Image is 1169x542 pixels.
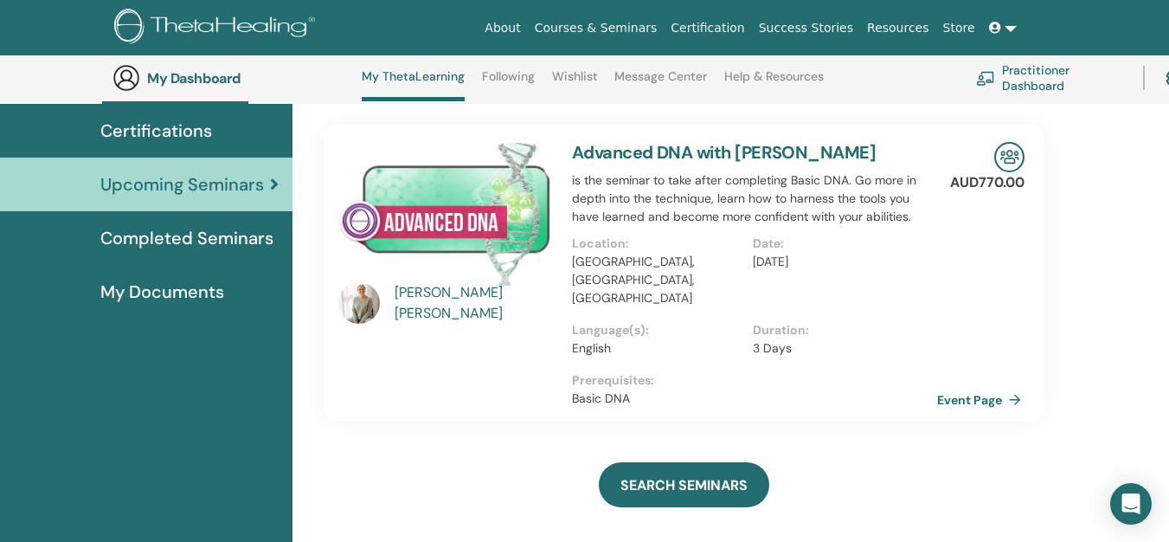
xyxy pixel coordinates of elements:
img: In-Person Seminar [994,142,1024,172]
a: Help & Resources [724,69,824,97]
a: Wishlist [552,69,598,97]
p: Duration : [753,321,924,339]
a: Store [936,12,982,44]
a: Success Stories [752,12,860,44]
a: About [478,12,527,44]
a: Resources [860,12,936,44]
a: Following [482,69,535,97]
h3: My Dashboard [147,70,320,87]
span: Upcoming Seminars [100,171,264,197]
p: [DATE] [753,253,924,271]
p: is the seminar to take after completing Basic DNA. Go more in depth into the technique, learn how... [572,171,935,226]
span: Completed Seminars [100,225,273,251]
span: Certifications [100,118,212,144]
p: Basic DNA [572,390,935,408]
a: Event Page [937,387,1028,413]
p: Date : [753,235,924,253]
span: My Documents [100,279,224,305]
p: Location : [572,235,743,253]
img: Advanced DNA [338,142,551,287]
p: AUD770.00 [950,172,1024,193]
img: logo.png [114,9,321,48]
p: Language(s) : [572,321,743,339]
p: 3 Days [753,339,924,358]
a: Practitioner Dashboard [976,59,1122,97]
img: chalkboard-teacher.svg [976,71,995,85]
a: Message Center [614,69,707,97]
a: My ThetaLearning [362,69,465,101]
img: generic-user-icon.jpg [112,64,140,92]
div: Open Intercom Messenger [1110,483,1152,525]
a: Certification [664,12,751,44]
a: Courses & Seminars [528,12,665,44]
p: [GEOGRAPHIC_DATA], [GEOGRAPHIC_DATA], [GEOGRAPHIC_DATA] [572,253,743,307]
span: SEARCH SEMINARS [620,476,748,494]
a: Advanced DNA with [PERSON_NAME] [572,141,876,164]
img: default.jpg [338,282,380,324]
p: Prerequisites : [572,371,935,390]
a: [PERSON_NAME] [PERSON_NAME] [395,282,555,324]
a: SEARCH SEMINARS [599,462,769,507]
p: English [572,339,743,358]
